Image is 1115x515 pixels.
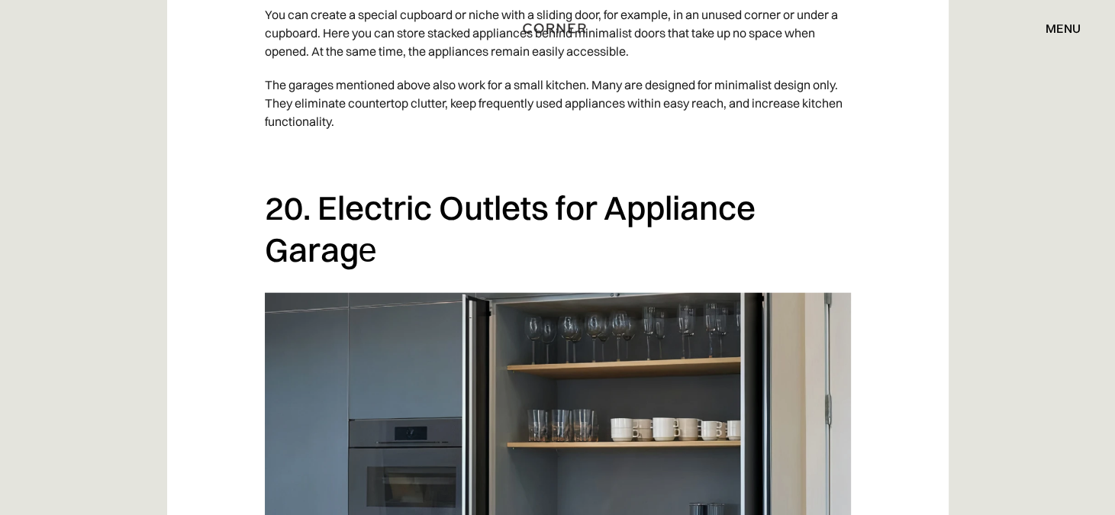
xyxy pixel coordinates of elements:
h2: 20. Electric Outlets for Appliance Garagе [265,187,851,270]
div: menu [1046,22,1081,34]
p: The garages mentioned above also work for a small kitchen. Many are designed for minimalist desig... [265,68,851,138]
p: ‍ [265,138,851,172]
a: home [519,18,596,38]
div: menu [1030,15,1081,41]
